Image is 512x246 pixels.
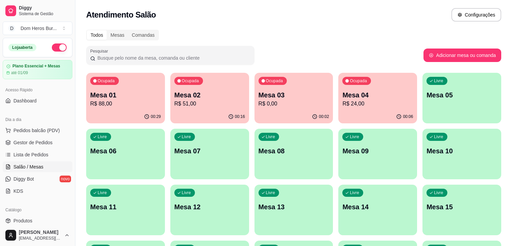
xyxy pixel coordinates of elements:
button: LivreMesa 06 [86,129,165,179]
button: Configurações [451,8,501,22]
p: Ocupada [350,78,367,84]
button: [PERSON_NAME][EMAIL_ADDRESS][DOMAIN_NAME] [3,227,72,243]
a: Diggy Botnovo [3,174,72,184]
button: Pedidos balcão (PDV) [3,125,72,136]
div: Todos [87,30,107,40]
p: Mesa 03 [259,90,329,100]
span: Lista de Pedidos [13,151,48,158]
p: R$ 51,00 [174,100,245,108]
span: Pedidos balcão (PDV) [13,127,60,134]
input: Pesquisar [95,55,250,61]
p: Livre [434,78,443,84]
span: KDS [13,188,23,194]
p: Ocupada [182,78,199,84]
div: Catálogo [3,205,72,215]
a: KDS [3,186,72,196]
span: [PERSON_NAME] [19,229,62,236]
div: Dia a dia [3,114,72,125]
span: Dashboard [13,97,37,104]
p: Mesa 06 [90,146,161,156]
article: até 01/09 [11,70,28,75]
p: Livre [266,190,275,195]
button: LivreMesa 13 [254,185,333,235]
p: Livre [266,134,275,140]
span: Diggy [19,5,70,11]
p: Mesa 04 [342,90,413,100]
p: Mesa 12 [174,202,245,212]
p: 00:06 [403,114,413,119]
div: Dom Heros Bur ... [21,25,57,32]
a: Dashboard [3,95,72,106]
p: Livre [98,134,107,140]
p: R$ 88,00 [90,100,161,108]
p: Mesa 01 [90,90,161,100]
p: Livre [98,190,107,195]
button: OcupadaMesa 04R$ 24,0000:06 [338,73,417,123]
button: LivreMesa 10 [422,129,501,179]
p: R$ 0,00 [259,100,329,108]
button: LivreMesa 12 [170,185,249,235]
p: Mesa 09 [342,146,413,156]
p: Livre [350,190,359,195]
button: LivreMesa 09 [338,129,417,179]
p: Livre [434,190,443,195]
a: DiggySistema de Gestão [3,3,72,19]
p: Mesa 14 [342,202,413,212]
button: LivreMesa 11 [86,185,165,235]
a: Produtos [3,215,72,226]
button: Alterar Status [52,43,67,52]
p: 00:16 [235,114,245,119]
div: Loja aberta [8,44,36,51]
p: R$ 24,00 [342,100,413,108]
p: Mesa 15 [426,202,497,212]
span: Salão / Mesas [13,163,43,170]
h2: Atendimento Salão [86,9,156,20]
p: Mesa 13 [259,202,329,212]
button: OcupadaMesa 02R$ 51,0000:16 [170,73,249,123]
label: Pesquisar [90,48,110,54]
p: Livre [350,134,359,140]
span: Sistema de Gestão [19,11,70,17]
p: Livre [434,134,443,140]
article: Plano Essencial + Mesas [12,64,60,69]
button: Adicionar mesa ou comanda [423,49,501,62]
p: Livre [182,134,191,140]
button: OcupadaMesa 01R$ 88,0000:29 [86,73,165,123]
button: OcupadaMesa 03R$ 0,0000:02 [254,73,333,123]
button: Select a team [3,22,72,35]
div: Acesso Rápido [3,85,72,95]
button: LivreMesa 05 [422,73,501,123]
a: Salão / Mesas [3,161,72,172]
p: Mesa 07 [174,146,245,156]
div: Mesas [107,30,128,40]
div: Comandas [128,30,159,40]
button: LivreMesa 15 [422,185,501,235]
span: Diggy Bot [13,176,34,182]
span: [EMAIL_ADDRESS][DOMAIN_NAME] [19,236,62,241]
p: Mesa 10 [426,146,497,156]
p: Mesa 11 [90,202,161,212]
p: 00:29 [151,114,161,119]
p: Ocupada [98,78,115,84]
p: 00:02 [319,114,329,119]
button: LivreMesa 07 [170,129,249,179]
button: LivreMesa 14 [338,185,417,235]
span: Gestor de Pedidos [13,139,53,146]
a: Gestor de Pedidos [3,137,72,148]
p: Mesa 02 [174,90,245,100]
a: Lista de Pedidos [3,149,72,160]
p: Mesa 05 [426,90,497,100]
span: Produtos [13,217,32,224]
a: Plano Essencial + Mesasaté 01/09 [3,60,72,79]
p: Livre [182,190,191,195]
p: Ocupada [266,78,283,84]
p: Mesa 08 [259,146,329,156]
button: LivreMesa 08 [254,129,333,179]
span: D [8,25,15,32]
